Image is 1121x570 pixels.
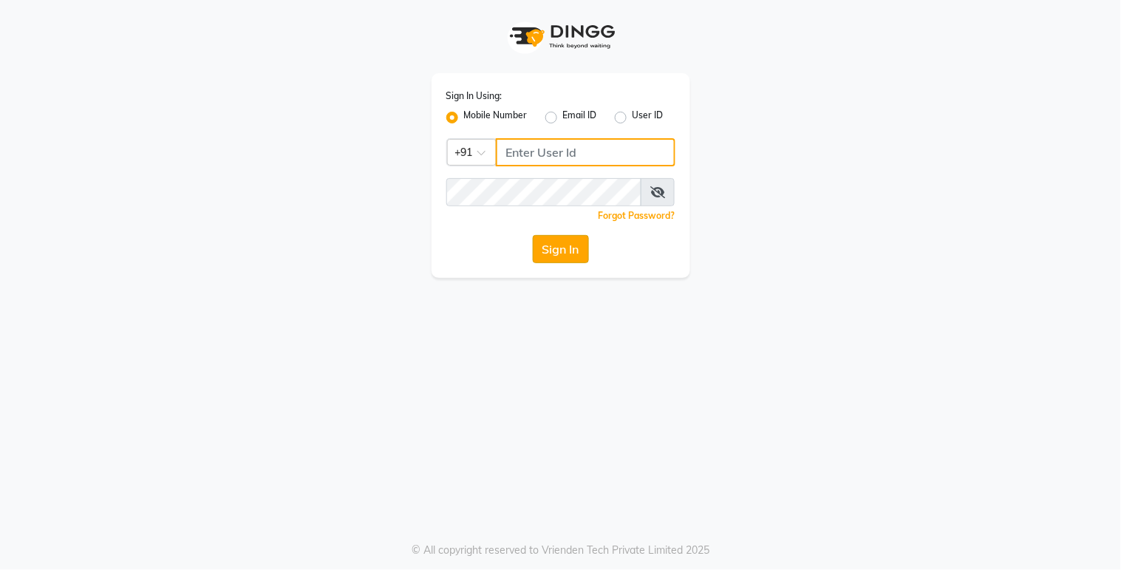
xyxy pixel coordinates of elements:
button: Sign In [533,235,589,263]
input: Username [496,138,675,166]
label: Mobile Number [464,109,528,126]
label: Email ID [563,109,597,126]
img: logo1.svg [502,15,620,58]
input: Username [446,178,642,206]
label: User ID [633,109,664,126]
label: Sign In Using: [446,89,502,103]
a: Forgot Password? [599,210,675,221]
